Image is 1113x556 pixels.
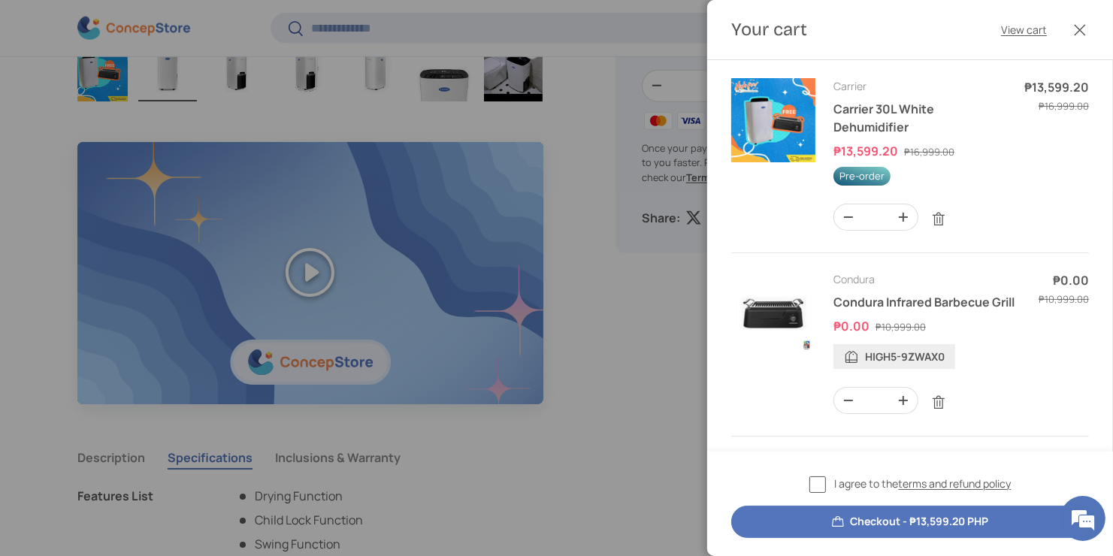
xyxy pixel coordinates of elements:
input: Quantity [863,388,889,413]
a: Remove [924,205,953,234]
ul: Discount [833,344,1018,369]
s: ₱16,999.00 [904,145,954,159]
span: We're online! [87,177,207,328]
a: Remove [924,388,953,417]
h2: Your cart [731,18,807,41]
input: Quantity [863,204,889,230]
div: Chat with us now [78,84,253,104]
div: Carrier [833,78,1006,94]
s: ₱10,999.00 [876,320,926,334]
s: ₱16,999.00 [1039,99,1089,113]
dd: ₱0.00 [1036,271,1089,289]
span: Pre-order [833,167,891,186]
s: ₱10,999.00 [1039,292,1089,306]
a: Condura Infrared Barbecue Grill [833,294,1015,310]
a: View cart [1001,22,1047,38]
div: Condura [833,271,1018,287]
div: HIGH5-9ZWAX0 [833,344,955,369]
a: terms and refund policy [899,476,1012,491]
dd: ₱0.00 [833,318,873,334]
dd: ₱13,599.20 [1024,78,1089,96]
dd: ₱13,599.20 [833,143,902,159]
span: I agree to the [835,476,1012,491]
textarea: Type your message and hit 'Enter' [8,385,286,437]
a: Carrier 30L White Dehumidifier [833,101,934,135]
button: Checkout - ₱13,599.20 PHP [731,506,1089,538]
div: Minimize live chat window [246,8,283,44]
